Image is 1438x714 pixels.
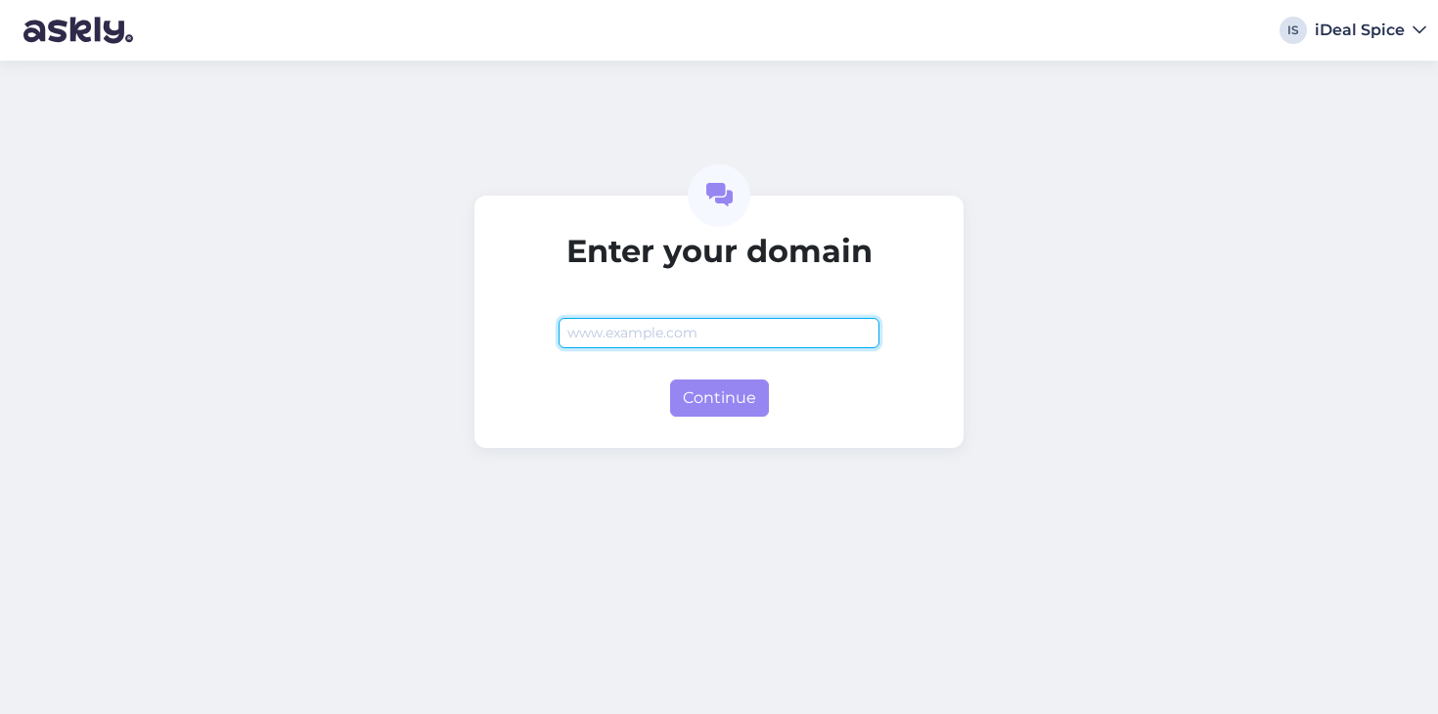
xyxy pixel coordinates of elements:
[559,233,879,270] h2: Enter your domain
[670,379,769,417] button: Continue
[559,318,879,348] input: www.example.com
[1315,22,1426,38] a: iDeal Spice
[1315,22,1405,38] div: iDeal Spice
[1280,17,1307,44] div: IS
